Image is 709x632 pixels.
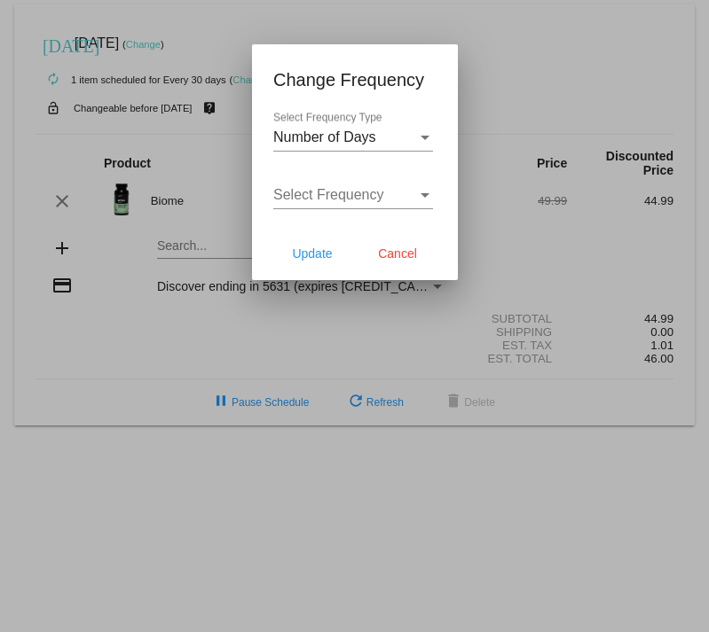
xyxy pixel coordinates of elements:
mat-select: Select Frequency Type [273,129,433,145]
button: Update [273,238,351,269]
h1: Change Frequency [273,66,437,94]
span: Cancel [378,246,417,261]
button: Cancel [358,238,437,269]
span: Number of Days [273,129,376,144]
span: Update [292,246,332,261]
span: Select Frequency [273,187,384,202]
mat-select: Select Frequency [273,187,433,203]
